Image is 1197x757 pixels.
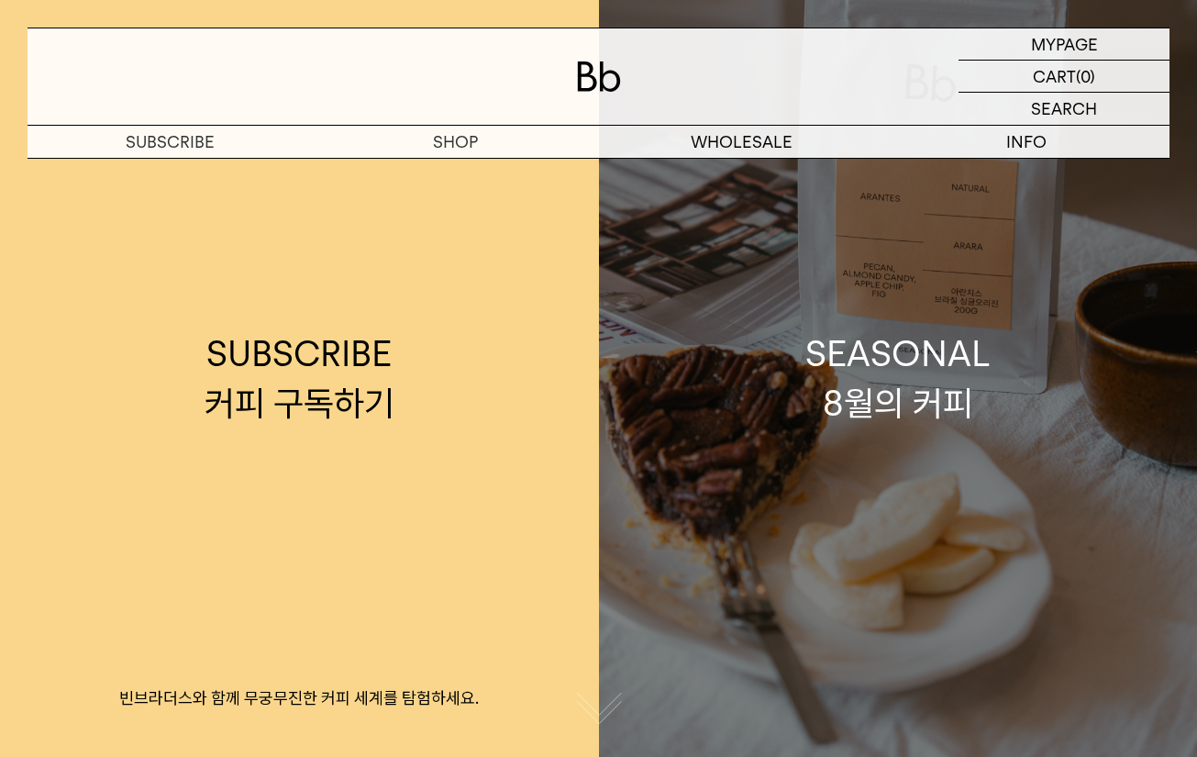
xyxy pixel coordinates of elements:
[1076,61,1095,92] p: (0)
[1031,28,1098,60] p: MYPAGE
[1033,61,1076,92] p: CART
[959,28,1169,61] a: MYPAGE
[205,329,394,427] div: SUBSCRIBE 커피 구독하기
[313,126,598,158] a: SHOP
[28,126,313,158] a: SUBSCRIBE
[1031,93,1097,125] p: SEARCH
[805,329,991,427] div: SEASONAL 8월의 커피
[599,126,884,158] p: WHOLESALE
[884,126,1169,158] p: INFO
[959,61,1169,93] a: CART (0)
[577,61,621,92] img: 로고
